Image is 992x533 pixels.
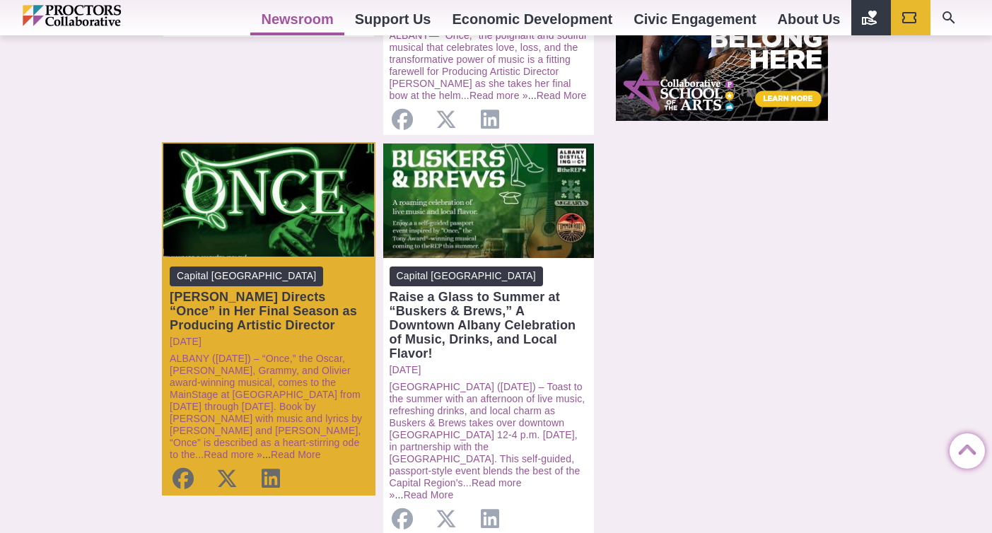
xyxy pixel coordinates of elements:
[170,290,368,332] div: [PERSON_NAME] Directs “Once” in Her Final Season as Producing Artistic Director
[390,381,588,501] p: ...
[390,477,522,500] a: Read more »
[204,449,262,460] a: Read more »
[390,6,587,101] a: After 30 years, Producing Artistic Director closes the curtain with a full circle show ALBANY— “O...
[390,381,585,488] a: [GEOGRAPHIC_DATA] ([DATE]) – Toast to the summer with an afternoon of live music, refreshing drin...
[23,5,182,26] img: Proctors logo
[271,449,321,460] a: Read More
[170,353,368,461] p: ...
[390,6,588,102] p: ...
[537,90,587,101] a: Read More
[404,489,454,500] a: Read More
[390,266,543,286] span: Capital [GEOGRAPHIC_DATA]
[390,290,588,361] div: Raise a Glass to Summer at “Buskers & Brews,” A Downtown Albany Celebration of Music, Drinks, and...
[170,266,368,332] a: Capital [GEOGRAPHIC_DATA] [PERSON_NAME] Directs “Once” in Her Final Season as Producing Artistic ...
[170,353,362,460] a: ALBANY ([DATE]) – “Once,” the Oscar, [PERSON_NAME], Grammy, and Olivier award-winning musical, co...
[469,90,528,101] a: Read more »
[170,266,323,286] span: Capital [GEOGRAPHIC_DATA]
[170,336,368,348] a: [DATE]
[390,364,588,376] a: [DATE]
[950,434,978,462] a: Back to Top
[390,266,588,360] a: Capital [GEOGRAPHIC_DATA] Raise a Glass to Summer at “Buskers & Brews,” A Downtown Albany Celebra...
